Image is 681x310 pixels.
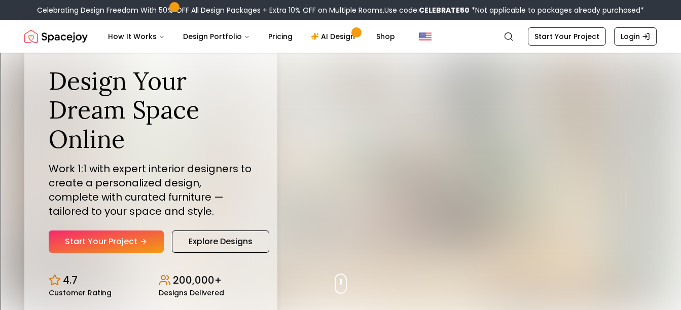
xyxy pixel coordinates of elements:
img: United States [419,30,432,43]
button: Design Portfolio [175,26,258,47]
span: *Not applicable to packages already purchased* [470,5,644,15]
small: Customer Rating [49,289,112,296]
small: Designs Delivered [159,289,224,296]
div: Design stats [49,265,253,296]
h1: Design Your Dream Space Online [49,66,253,154]
p: Work 1:1 with expert interior designers to create a personalized design, complete with curated fu... [49,162,253,218]
img: Spacejoy Logo [24,26,88,47]
a: Pricing [260,26,301,47]
span: Use code: [384,5,470,15]
a: AI Design [303,26,366,47]
a: Login [614,27,657,46]
a: Start Your Project [528,27,606,46]
nav: Global [24,20,657,53]
nav: Main [100,26,403,47]
p: 4.7 [63,273,78,287]
a: Shop [368,26,403,47]
div: Celebrating Design Freedom With 50% OFF All Design Packages + Extra 10% OFF on Multiple Rooms. [37,5,644,15]
b: CELEBRATE50 [419,5,470,15]
a: Spacejoy [24,26,88,47]
button: How It Works [100,26,173,47]
p: 200,000+ [173,273,222,287]
a: Explore Designs [172,230,269,253]
a: Start Your Project [49,230,164,253]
